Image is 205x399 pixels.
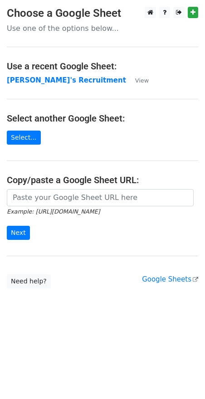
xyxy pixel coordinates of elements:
a: Need help? [7,274,51,288]
a: Select... [7,131,41,145]
h4: Copy/paste a Google Sheet URL: [7,175,198,185]
a: [PERSON_NAME]'s Recruitment [7,76,126,84]
input: Next [7,226,30,240]
small: View [135,77,149,84]
h4: Use a recent Google Sheet: [7,61,198,72]
a: View [126,76,149,84]
p: Use one of the options below... [7,24,198,33]
h4: Select another Google Sheet: [7,113,198,124]
a: Google Sheets [142,275,198,283]
small: Example: [URL][DOMAIN_NAME] [7,208,100,215]
input: Paste your Google Sheet URL here [7,189,194,206]
h3: Choose a Google Sheet [7,7,198,20]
